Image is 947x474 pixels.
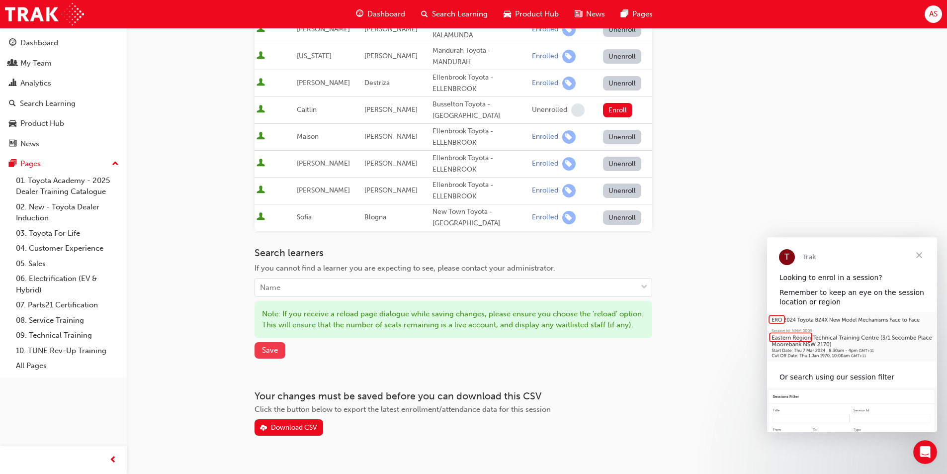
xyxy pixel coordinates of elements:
span: [PERSON_NAME] [364,186,418,194]
a: Dashboard [4,34,123,52]
a: Search Learning [4,95,123,113]
span: [PERSON_NAME] [297,79,350,87]
img: Trak [5,3,84,25]
span: Click the button below to export the latest enrollment/attendance data for this session [255,405,551,414]
a: News [4,135,123,153]
span: Pages [632,8,653,20]
a: car-iconProduct Hub [496,4,567,24]
span: guage-icon [356,8,363,20]
a: My Team [4,54,123,73]
span: learningRecordVerb_ENROLL-icon [562,130,576,144]
span: guage-icon [9,39,16,48]
button: Pages [4,155,123,173]
span: [PERSON_NAME] [297,159,350,168]
div: Enrolled [532,52,558,61]
div: Pages [20,158,41,170]
button: Unenroll [603,157,642,171]
span: up-icon [112,158,119,171]
span: Save [262,346,278,355]
span: If you cannot find a learner you are expecting to see, please contact your administrator. [255,264,555,273]
span: News [586,8,605,20]
span: news-icon [9,140,16,149]
h3: Search learners [255,247,652,259]
span: down-icon [641,281,648,294]
div: Ellenbrook Toyota - ELLENBROOK [432,72,528,95]
span: [PERSON_NAME] [364,52,418,60]
div: Ellenbrook Toyota - ELLENBROOK [432,126,528,148]
span: User is active [257,132,265,142]
button: Unenroll [603,22,642,37]
span: learningRecordVerb_ENROLL-icon [562,77,576,90]
div: Dashboard [20,37,58,49]
span: User is active [257,159,265,169]
button: Enroll [603,103,633,117]
div: Mandurah Toyota - MANDURAH [432,45,528,68]
span: car-icon [9,119,16,128]
span: download-icon [260,424,267,433]
div: New Town Toyota - [GEOGRAPHIC_DATA] [432,206,528,229]
div: News [20,138,39,150]
span: Sofia [297,213,312,221]
span: [PERSON_NAME] [364,25,418,33]
span: people-icon [9,59,16,68]
a: 02. New - Toyota Dealer Induction [12,199,123,226]
button: Unenroll [603,210,642,225]
iframe: Intercom live chat [913,440,937,464]
span: car-icon [504,8,511,20]
a: news-iconNews [567,4,613,24]
span: learningRecordVerb_ENROLL-icon [562,184,576,197]
div: Enrolled [532,79,558,88]
span: User is active [257,186,265,195]
span: [US_STATE] [297,52,332,60]
div: Download CSV [271,423,317,432]
span: search-icon [421,8,428,20]
div: Enrolled [532,132,558,142]
div: Enrolled [532,213,558,222]
h3: Your changes must be saved before you can download this CSV [255,390,652,402]
div: My Team [20,58,52,69]
button: AS [925,5,942,23]
span: search-icon [9,99,16,108]
div: Ellenbrook Toyota - ELLENBROOK [432,180,528,202]
span: Destriza [364,79,390,87]
span: prev-icon [109,454,117,467]
span: learningRecordVerb_ENROLL-icon [562,23,576,36]
button: Download CSV [255,419,323,436]
button: Unenroll [603,49,642,64]
a: 03. Toyota For Life [12,226,123,241]
span: pages-icon [621,8,628,20]
a: 07. Parts21 Certification [12,297,123,313]
a: pages-iconPages [613,4,661,24]
span: Caitlin [297,105,317,114]
div: Busselton Toyota - [GEOGRAPHIC_DATA] [432,99,528,121]
a: 08. Service Training [12,313,123,328]
span: User is active [257,78,265,88]
span: Blogna [364,213,386,221]
span: learningRecordVerb_ENROLL-icon [562,50,576,63]
span: AS [929,8,938,20]
span: [PERSON_NAME] [297,25,350,33]
span: news-icon [575,8,582,20]
span: chart-icon [9,79,16,88]
span: Product Hub [515,8,559,20]
span: [PERSON_NAME] [364,105,418,114]
span: [PERSON_NAME] [297,186,350,194]
span: Maison [297,132,319,141]
a: 10. TUNE Rev-Up Training [12,343,123,359]
span: learningRecordVerb_ENROLL-icon [562,211,576,224]
span: learningRecordVerb_NONE-icon [571,103,585,117]
span: [PERSON_NAME] [364,132,418,141]
div: Kalamunda Toyota - KALAMUNDA [432,18,528,41]
span: pages-icon [9,160,16,169]
button: Unenroll [603,184,642,198]
div: Enrolled [532,25,558,34]
a: 01. Toyota Academy - 2025 Dealer Training Catalogue [12,173,123,199]
div: Analytics [20,78,51,89]
div: Product Hub [20,118,64,129]
a: guage-iconDashboard [348,4,413,24]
